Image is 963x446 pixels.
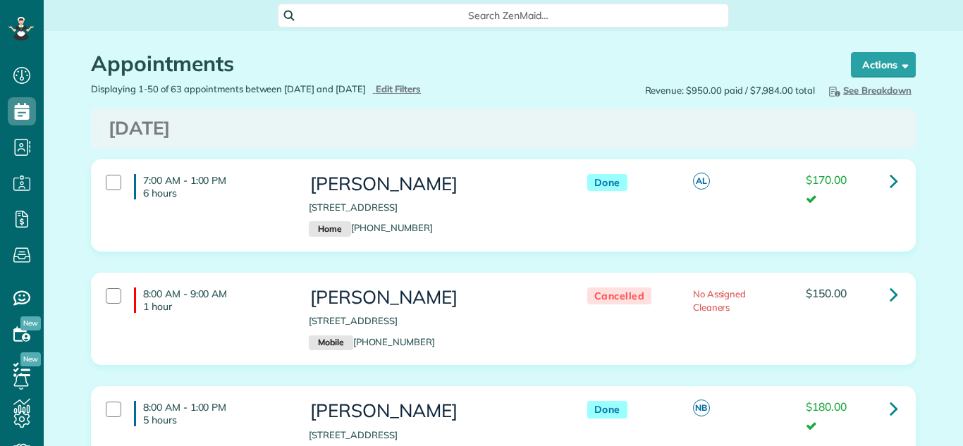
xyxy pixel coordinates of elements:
span: $150.00 [806,286,847,300]
small: Mobile [309,335,352,351]
a: Edit Filters [373,83,422,94]
span: New [20,352,41,366]
h3: [DATE] [109,118,898,139]
button: See Breakdown [822,82,916,98]
h4: 7:00 AM - 1:00 PM [134,174,288,199]
span: Edit Filters [376,83,422,94]
span: No Assigned Cleaners [693,288,747,313]
small: Home [309,221,350,237]
h3: [PERSON_NAME] [309,401,558,421]
h3: [PERSON_NAME] [309,287,558,308]
span: See Breakdown [826,85,912,96]
span: Done [587,174,627,192]
h1: Appointments [91,52,824,75]
p: [STREET_ADDRESS] [309,201,558,214]
a: Home[PHONE_NUMBER] [309,222,433,233]
span: Revenue: $950.00 paid / $7,984.00 total [645,84,815,97]
span: $180.00 [806,399,847,414]
h3: [PERSON_NAME] [309,174,558,194]
p: 5 hours [143,414,288,426]
span: Cancelled [587,287,652,305]
span: Done [587,401,627,419]
span: New [20,316,41,330]
p: 6 hours [143,187,288,199]
p: [STREET_ADDRESS] [309,428,558,442]
div: Displaying 1-50 of 63 appointments between [DATE] and [DATE] [80,82,503,96]
span: NB [693,399,710,416]
a: Mobile[PHONE_NUMBER] [309,336,435,347]
p: [STREET_ADDRESS] [309,314,558,328]
span: $170.00 [806,173,847,187]
p: 1 hour [143,300,288,313]
button: Actions [851,52,916,78]
h4: 8:00 AM - 1:00 PM [134,401,288,426]
span: AL [693,173,710,190]
h4: 8:00 AM - 9:00 AM [134,287,288,313]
